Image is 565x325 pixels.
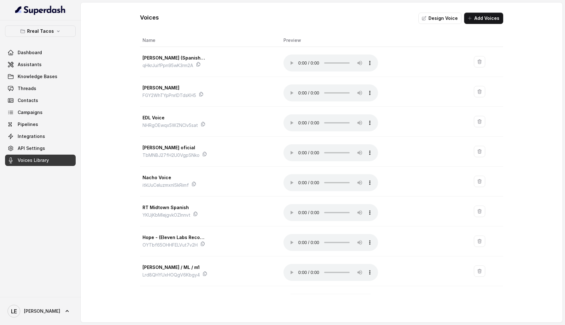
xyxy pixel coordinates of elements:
p: Nacho Voice [143,174,206,181]
span: Assistants [18,61,42,68]
p: [PERSON_NAME] oficial [143,144,206,151]
p: [PERSON_NAME] - [PERSON_NAME] & Casual [143,294,206,301]
button: Rreal Tacos [5,26,76,37]
audio: Your browser does not support the audio element. [283,84,378,101]
th: Preview [278,34,469,47]
a: Dashboard [5,47,76,58]
span: Campaigns [18,109,43,116]
span: Threads [18,85,36,92]
audio: Your browser does not support the audio element. [283,234,378,251]
audio: Your browser does not support the audio element. [283,264,378,281]
audio: Your browser does not support the audio element. [283,54,378,71]
button: Design Voice [418,13,462,24]
p: [PERSON_NAME] [143,84,206,92]
audio: Your browser does not support the audio element. [283,114,378,131]
a: Voices Library [5,155,76,166]
span: [PERSON_NAME] [24,308,60,314]
span: Dashboard [18,49,42,56]
p: [PERSON_NAME] / ML / m1 [143,264,206,271]
a: API Settings [5,143,76,154]
audio: Your browser does not support the audio element. [283,204,378,221]
a: Threads [5,83,76,94]
a: Pipelines [5,119,76,130]
p: YKUjKbMlejgvkOZlnnvt [143,211,190,219]
p: qHkrJuifPpn95wK3rm2A [143,62,193,69]
a: Contacts [5,95,76,106]
button: Add Voices [464,13,503,24]
p: NHRgOEwqx5WZNClv5sat [143,122,198,129]
p: Lrd8QHYUxHOQgV6Kbgy4 [143,271,200,279]
audio: Your browser does not support the audio element. [283,174,378,191]
audio: Your browser does not support the audio element. [283,294,378,311]
a: Assistants [5,59,76,70]
p: TbMNBJ27fH2U0VgpSNko [143,151,200,159]
a: Integrations [5,131,76,142]
span: Contacts [18,97,38,104]
span: Knowledge Bases [18,73,57,80]
span: API Settings [18,145,45,151]
th: Name [140,34,278,47]
p: Hope - (Eleven Labs Recom.) [143,234,206,241]
span: Pipelines [18,121,38,128]
a: Knowledge Bases [5,71,76,82]
img: light.svg [15,5,66,15]
span: Integrations [18,133,45,140]
audio: Your browser does not support the audio element. [283,144,378,161]
p: Rreal Tacos [27,27,54,35]
p: RT Midtown Spanish [143,204,206,211]
p: EDL Voice [143,114,206,122]
h1: Voices [140,13,159,24]
p: [PERSON_NAME] (Spanish Voice) [143,54,206,62]
p: itkUuCeluzmxnISkRimf [143,181,189,189]
a: Campaigns [5,107,76,118]
text: LE [11,308,17,315]
p: OYTbf65OHHFELVut7v2H [143,241,198,249]
p: FGY2WhTYpPnrIDTdsKH5 [143,92,196,99]
span: Voices Library [18,157,49,163]
a: [PERSON_NAME] [5,302,76,320]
